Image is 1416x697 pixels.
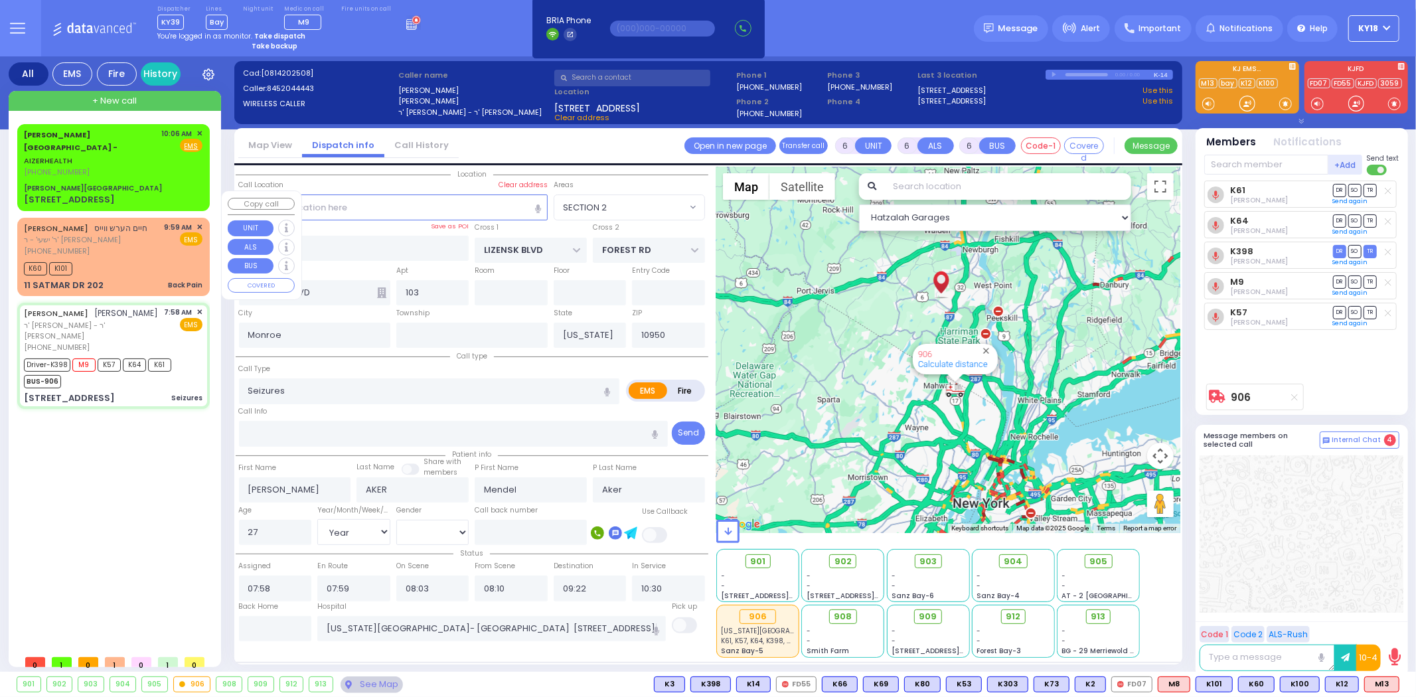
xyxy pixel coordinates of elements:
[475,561,515,572] label: From Scene
[216,677,242,692] div: 908
[1062,636,1066,646] span: -
[1325,676,1359,692] div: BLS
[105,657,125,667] span: 1
[1364,214,1377,227] span: TR
[1158,676,1190,692] div: ALS KJ
[918,96,986,107] a: [STREET_ADDRESS]
[206,15,228,30] span: Bay
[185,141,198,151] u: EMS
[1333,319,1368,327] a: Send again
[398,85,550,96] label: [PERSON_NAME]
[396,308,430,319] label: Township
[165,307,193,317] span: 7:58 AM
[919,610,937,623] span: 909
[24,375,61,388] span: BUS-906
[1333,289,1368,297] a: Send again
[52,657,72,667] span: 1
[238,139,302,151] a: Map View
[1308,78,1330,88] a: FD07
[980,345,992,357] button: Close
[736,96,823,108] span: Phone 2
[1075,676,1106,692] div: BLS
[1332,435,1381,445] span: Internal Chat
[892,626,896,636] span: -
[632,561,666,572] label: In Service
[1333,228,1368,236] a: Send again
[24,234,148,246] span: ר' ישעי' - ר' [PERSON_NAME]
[243,98,394,110] label: WIRELESS CALLER
[95,307,159,319] span: [PERSON_NAME]
[919,555,937,568] span: 903
[267,83,314,94] span: 8452044443
[918,85,986,96] a: [STREET_ADDRESS]
[918,349,932,359] a: 906
[1089,555,1107,568] span: 905
[206,5,228,13] label: Lines
[807,626,811,636] span: -
[593,222,619,233] label: Cross 2
[977,636,981,646] span: -
[892,591,934,601] span: Sanz Bay-6
[684,137,776,154] a: Open in new page
[317,601,347,612] label: Hospital
[1364,306,1377,319] span: TR
[1231,392,1251,402] a: 906
[1333,214,1346,227] span: DR
[171,393,202,403] div: Seizures
[740,609,776,624] div: 906
[1199,78,1218,88] a: M13
[987,676,1028,692] div: BLS
[243,83,394,94] label: Caller:
[450,351,494,361] span: Call type
[1196,676,1233,692] div: BLS
[546,15,591,27] span: BRIA Phone
[243,68,394,79] label: Cad:
[672,422,705,445] button: Send
[24,262,47,275] span: K60
[554,195,686,219] span: SECTION 2
[1320,431,1399,449] button: Internal Chat 4
[180,232,202,246] span: EMS
[1204,431,1320,449] h5: Message members on selected call
[807,646,849,656] span: Smith Farm
[162,129,193,139] span: 10:06 AM
[750,555,765,568] span: 901
[1064,137,1104,154] button: Covered
[722,571,726,581] span: -
[1230,226,1288,236] span: Yoel Polatsek
[228,198,295,210] button: Copy call
[892,636,896,646] span: -
[52,62,92,86] div: EMS
[180,318,202,331] span: EMS
[736,108,802,118] label: [PHONE_NUMBER]
[1333,258,1368,266] a: Send again
[1230,256,1288,266] span: Joshua Adler
[398,107,550,118] label: ר' [PERSON_NAME] - ר' [PERSON_NAME]
[475,505,538,516] label: Call back number
[917,137,954,154] button: ALS
[453,548,490,558] span: Status
[1384,434,1396,446] span: 4
[1238,676,1275,692] div: BLS
[779,137,828,154] button: Transfer call
[52,20,141,37] img: Logo
[892,571,896,581] span: -
[827,70,913,81] span: Phone 3
[1125,137,1178,154] button: Message
[736,82,802,92] label: [PHONE_NUMBER]
[1348,245,1362,258] span: SO
[396,266,408,276] label: Apt
[654,676,685,692] div: BLS
[24,358,70,372] span: Driver-K398
[1239,78,1255,88] a: K12
[834,555,852,568] span: 902
[280,677,303,692] div: 912
[499,180,548,191] label: Clear address
[807,591,932,601] span: [STREET_ADDRESS][PERSON_NAME]
[918,70,1046,81] label: Last 3 location
[1333,245,1346,258] span: DR
[736,70,823,81] span: Phone 1
[977,646,1021,656] span: Forest Bay-3
[1219,78,1237,88] a: bay
[78,677,104,692] div: 903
